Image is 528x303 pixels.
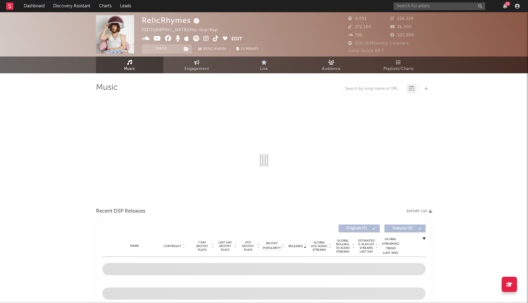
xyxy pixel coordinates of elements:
[339,225,380,232] button: Originals(0)
[390,17,414,21] span: 226,529
[503,4,507,9] button: 23
[348,42,409,46] span: 100,743 Monthly Listeners
[298,57,365,73] a: Audience
[240,241,256,252] span: ATD Spotify Plays
[383,65,414,73] span: Playlists/Charts
[384,225,426,232] button: Features(0)
[390,33,414,37] span: 102,000
[96,57,163,73] a: Music
[343,227,371,230] span: Originals ( 0 )
[260,65,268,73] span: Live
[322,65,341,73] span: Audience
[388,227,416,230] span: Features ( 0 )
[505,2,510,6] div: 23
[163,57,230,73] a: Engagement
[342,86,407,91] input: Search by song name or URL
[142,27,225,34] div: [GEOGRAPHIC_DATA] | Hip-Hop/Rap
[390,25,412,29] span: 36,400
[217,241,233,252] span: Last Day Spotify Plays
[142,44,180,53] button: Track
[288,244,303,248] span: Released
[348,33,363,37] span: 756
[263,241,281,250] span: Spotify Popularity
[365,57,432,73] a: Playlists/Charts
[358,239,375,254] span: Estimated % Playlist Streams Last Day
[407,210,432,213] button: Export CSV
[230,57,298,73] a: Live
[163,244,181,248] span: Copyright
[96,208,145,215] span: Recent DSP Releases
[233,44,262,53] button: Summary
[115,244,155,248] div: Name
[231,35,242,43] button: Edit
[185,65,209,73] span: Engagement
[241,47,259,51] span: Summary
[195,44,230,53] a: Benchmark
[348,25,371,29] span: 272,100
[311,241,328,252] span: Global ATD Audio Streams
[334,239,351,254] span: Global Rolling 7D Audio Streams
[348,49,384,53] span: Jump Score: 89.7
[124,65,135,73] span: Music
[394,2,485,10] input: Search for artists
[204,46,227,53] span: Benchmark
[142,15,201,25] div: RelicRhymes
[348,17,367,21] span: 4,091
[194,241,210,252] span: 7 Day Spotify Plays
[381,237,400,255] div: Global Streaming Trend (Last 60D)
